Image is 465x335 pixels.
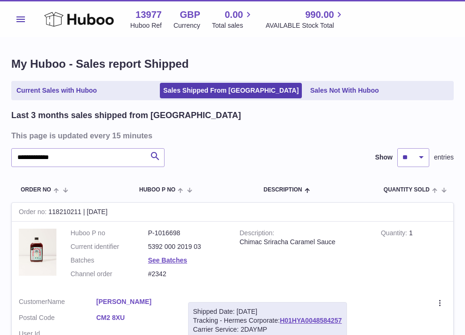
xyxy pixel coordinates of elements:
[71,229,148,238] dt: Huboo P no
[135,8,162,21] strong: 13977
[280,317,342,324] a: H01HYA0048584257
[193,325,342,334] div: Carrier Service: 2DAYMP
[305,8,334,21] span: 990.00
[240,229,275,239] strong: Description
[148,229,226,238] dd: P-1016698
[434,153,454,162] span: entries
[381,229,409,239] strong: Quantity
[130,21,162,30] div: Huboo Ref
[19,208,48,218] strong: Order no
[96,297,174,306] a: [PERSON_NAME]
[307,83,382,98] a: Sales Not With Huboo
[21,187,51,193] span: Order No
[71,242,148,251] dt: Current identifier
[71,270,148,279] dt: Channel order
[96,313,174,322] a: CM2 8XU
[13,83,100,98] a: Current Sales with Huboo
[263,187,302,193] span: Description
[148,270,226,279] dd: #2342
[374,222,453,290] td: 1
[12,203,453,222] div: 118210211 | [DATE]
[225,8,243,21] span: 0.00
[11,56,454,72] h1: My Huboo - Sales report Shipped
[139,187,175,193] span: Huboo P no
[384,187,430,193] span: Quantity Sold
[240,238,367,247] div: Chimac Sriracha Caramel Sauce
[148,242,226,251] dd: 5392 000 2019 03
[266,21,345,30] span: AVAILABLE Stock Total
[11,110,241,121] h2: Last 3 months sales shipped from [GEOGRAPHIC_DATA]
[212,21,254,30] span: Total sales
[180,8,200,21] strong: GBP
[160,83,302,98] a: Sales Shipped From [GEOGRAPHIC_DATA]
[19,298,47,305] span: Customer
[11,130,451,141] h3: This page is updated every 15 minutes
[375,153,393,162] label: Show
[19,229,56,276] img: 1729760235.jpg
[71,256,148,265] dt: Batches
[173,21,200,30] div: Currency
[193,307,342,316] div: Shipped Date: [DATE]
[148,256,187,264] a: See Batches
[212,8,254,30] a: 0.00 Total sales
[266,8,345,30] a: 990.00 AVAILABLE Stock Total
[19,313,96,325] dt: Postal Code
[19,297,96,309] dt: Name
